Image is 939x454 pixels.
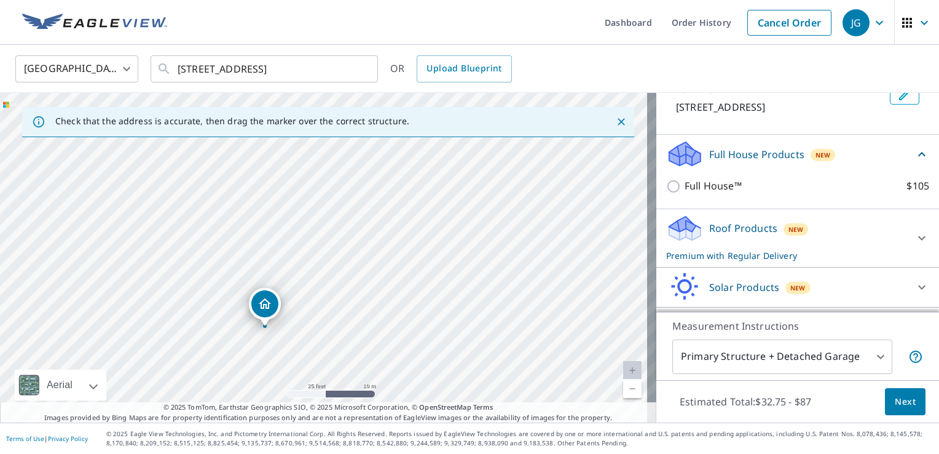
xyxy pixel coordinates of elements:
p: $105 [906,178,929,194]
div: JG [843,9,870,36]
a: Current Level 20, Zoom Out [623,380,642,398]
span: New [788,225,804,234]
p: Premium with Regular Delivery [666,249,907,262]
button: Close [613,114,629,130]
img: EV Logo [22,14,167,32]
p: [STREET_ADDRESS] [676,100,885,114]
a: OpenStreetMap [419,402,471,412]
div: [GEOGRAPHIC_DATA] [15,52,138,86]
a: Upload Blueprint [417,55,511,82]
span: New [815,150,831,160]
a: Terms [473,402,493,412]
p: © 2025 Eagle View Technologies, Inc. and Pictometry International Corp. All Rights Reserved. Repo... [106,429,933,448]
p: Full House™ [685,178,742,194]
div: OR [390,55,512,82]
a: Cancel Order [747,10,831,36]
p: Solar Products [709,280,779,295]
p: | [6,435,88,442]
p: Measurement Instructions [672,319,923,333]
a: Current Level 20, Zoom In Disabled [623,361,642,380]
div: Primary Structure + Detached Garage [672,340,892,374]
div: Roof ProductsNewPremium with Regular Delivery [666,214,929,262]
p: Full House Products [709,147,804,162]
button: Next [885,388,925,416]
p: Estimated Total: $32.75 - $87 [670,388,821,415]
button: Edit building 1 [890,85,919,105]
span: © 2025 TomTom, Earthstar Geographics SIO, © 2025 Microsoft Corporation, © [163,402,493,413]
a: Privacy Policy [48,434,88,443]
div: Aerial [15,370,106,400]
div: Dropped pin, building 1, Residential property, 1531 Glendale Dr Wichita Falls, TX 76302 [249,288,281,326]
span: Upload Blueprint [426,61,501,76]
p: Check that the address is accurate, then drag the marker over the correct structure. [55,116,409,127]
div: Solar ProductsNew [666,273,929,302]
span: New [790,283,806,293]
p: Roof Products [709,221,777,236]
div: Aerial [43,370,76,400]
span: Next [895,394,916,410]
a: Terms of Use [6,434,44,443]
div: Full House ProductsNew [666,140,929,169]
span: Your report will include the primary structure and a detached garage if one exists. [908,349,923,364]
input: Search by address or latitude-longitude [178,52,353,86]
